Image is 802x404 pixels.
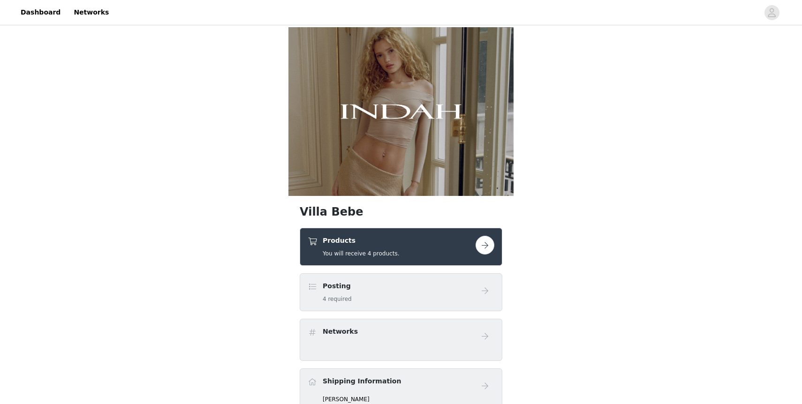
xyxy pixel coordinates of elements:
[323,281,352,291] h4: Posting
[300,203,502,220] h1: Villa Bebe
[323,236,399,246] h4: Products
[323,249,399,258] h5: You will receive 4 products.
[767,5,776,20] div: avatar
[323,327,358,337] h4: Networks
[323,295,352,303] h5: 4 required
[288,27,514,196] img: campaign image
[68,2,114,23] a: Networks
[15,2,66,23] a: Dashboard
[300,319,502,361] div: Networks
[323,395,494,404] p: [PERSON_NAME]
[300,273,502,311] div: Posting
[300,228,502,266] div: Products
[323,376,401,386] h4: Shipping Information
